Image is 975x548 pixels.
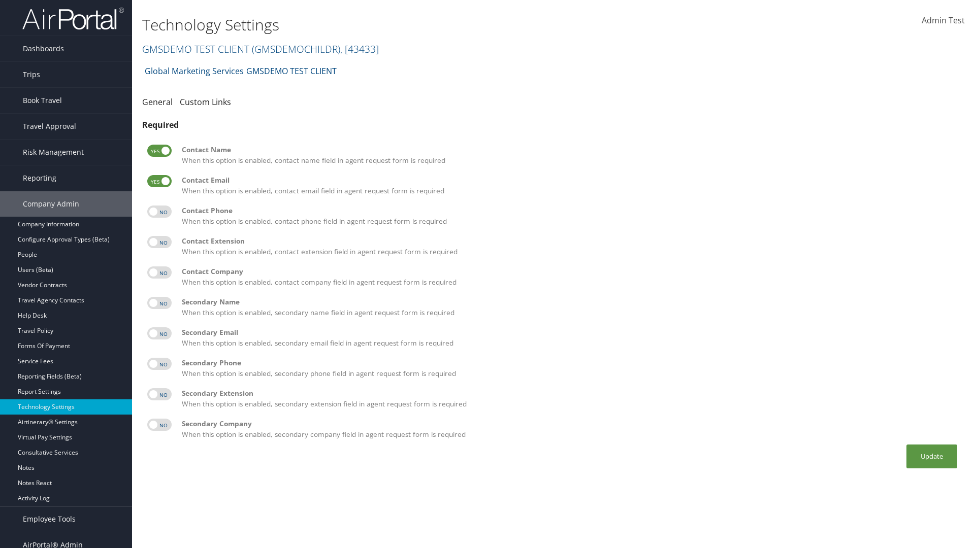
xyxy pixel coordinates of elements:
span: , [ 43433 ] [340,42,379,56]
span: Trips [23,62,40,87]
label: When this option is enabled, contact company field in agent request form is required [182,266,960,287]
div: Contact Name [182,145,960,155]
span: Admin Test [922,15,965,26]
div: Secondary Name [182,297,960,307]
span: Employee Tools [23,506,76,532]
span: Risk Management [23,140,84,165]
label: When this option is enabled, contact email field in agent request form is required [182,175,960,196]
label: When this option is enabled, secondary extension field in agent request form is required [182,388,960,409]
label: When this option is enabled, secondary company field in agent request form is required [182,419,960,439]
div: Secondary Email [182,327,960,337]
a: General [142,96,173,108]
div: Contact Extension [182,236,960,246]
span: Company Admin [23,191,79,217]
label: When this option is enabled, contact name field in agent request form is required [182,145,960,165]
h1: Technology Settings [142,14,691,36]
label: When this option is enabled, secondary name field in agent request form is required [182,297,960,318]
a: Custom Links [180,96,231,108]
img: airportal-logo.png [22,7,124,30]
a: Global Marketing Services [145,61,244,81]
a: Admin Test [922,5,965,37]
span: Dashboards [23,36,64,61]
span: Travel Approval [23,114,76,139]
a: GMSDEMO TEST CLIENT [142,42,379,56]
div: Required [142,119,965,131]
div: Secondary Phone [182,358,960,368]
div: Contact Phone [182,205,960,216]
div: Secondary Company [182,419,960,429]
label: When this option is enabled, secondary phone field in agent request form is required [182,358,960,379]
span: Book Travel [23,88,62,113]
a: GMSDEMO TEST CLIENT [246,61,337,81]
label: When this option is enabled, contact extension field in agent request form is required [182,236,960,257]
label: When this option is enabled, contact phone field in agent request form is required [182,205,960,226]
div: Contact Company [182,266,960,277]
label: When this option is enabled, secondary email field in agent request form is required [182,327,960,348]
button: Update [906,444,957,468]
span: ( GMSDEMOCHILDR ) [252,42,340,56]
div: Contact Email [182,175,960,185]
div: Secondary Extension [182,388,960,398]
span: Reporting [23,165,56,191]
